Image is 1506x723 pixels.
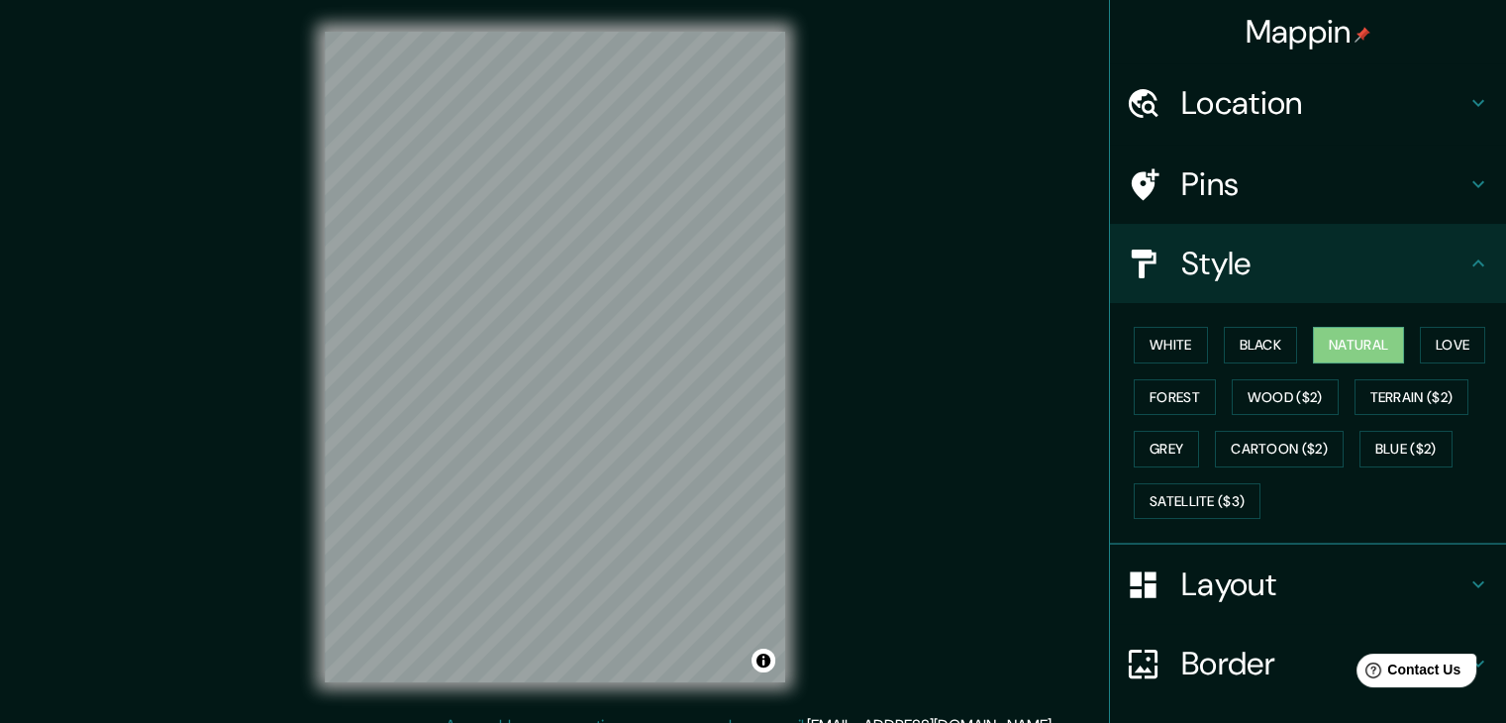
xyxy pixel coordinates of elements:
button: Grey [1134,431,1199,467]
button: White [1134,327,1208,363]
button: Natural [1313,327,1404,363]
button: Cartoon ($2) [1215,431,1344,467]
div: Location [1110,63,1506,143]
h4: Style [1181,244,1466,283]
div: Border [1110,624,1506,703]
h4: Pins [1181,164,1466,204]
button: Wood ($2) [1232,379,1339,416]
div: Layout [1110,545,1506,624]
h4: Location [1181,83,1466,123]
button: Love [1420,327,1485,363]
img: pin-icon.png [1355,27,1370,43]
div: Pins [1110,145,1506,224]
h4: Layout [1181,565,1466,604]
button: Forest [1134,379,1216,416]
button: Toggle attribution [752,649,775,672]
div: Style [1110,224,1506,303]
canvas: Map [325,32,785,682]
h4: Mappin [1246,12,1371,52]
h4: Border [1181,644,1466,683]
button: Satellite ($3) [1134,483,1260,520]
iframe: Help widget launcher [1330,646,1484,701]
button: Terrain ($2) [1355,379,1469,416]
button: Black [1224,327,1298,363]
button: Blue ($2) [1359,431,1453,467]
